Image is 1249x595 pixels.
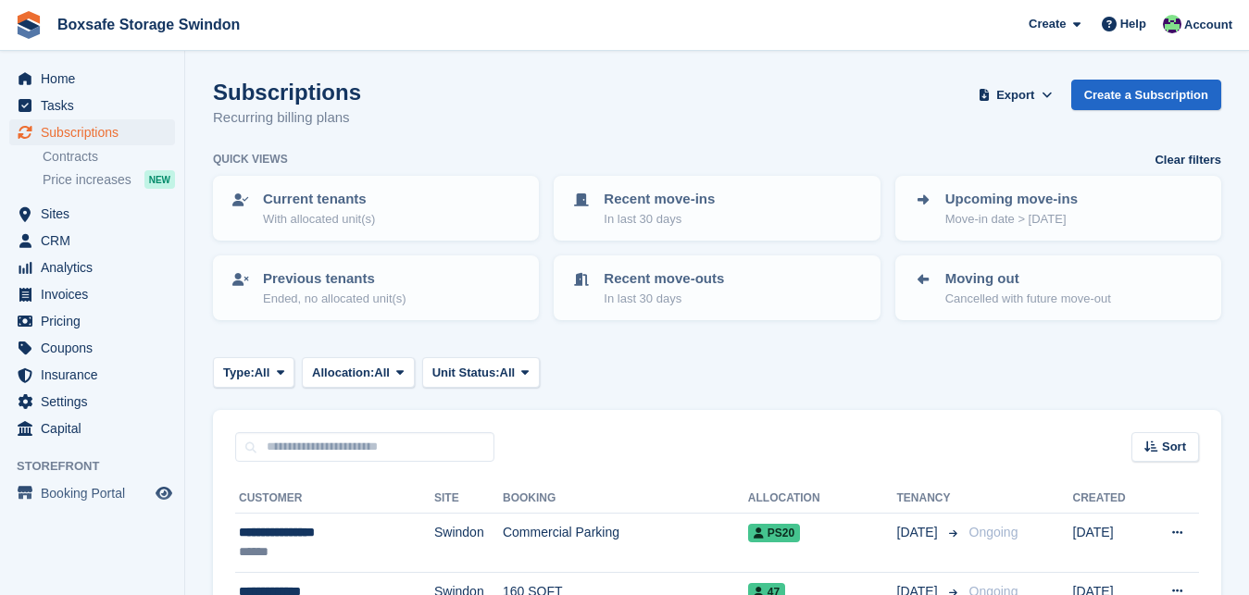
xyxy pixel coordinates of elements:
button: Type: All [213,357,294,388]
span: All [374,364,390,382]
span: All [255,364,270,382]
a: menu [9,335,175,361]
a: menu [9,93,175,118]
a: Create a Subscription [1071,80,1221,110]
a: Boxsafe Storage Swindon [50,9,247,40]
span: PS20 [748,524,800,542]
span: Sites [41,201,152,227]
a: Contracts [43,148,175,166]
th: Allocation [748,484,897,514]
h6: Quick views [213,151,288,167]
p: Recent move-ins [604,189,715,210]
p: Recurring billing plans [213,107,361,129]
a: menu [9,389,175,415]
a: menu [9,119,175,145]
p: Move-in date > [DATE] [945,210,1078,229]
a: menu [9,308,175,334]
a: Clear filters [1155,151,1221,169]
div: NEW [144,170,175,189]
a: Upcoming move-ins Move-in date > [DATE] [897,178,1219,239]
span: CRM [41,228,152,254]
a: menu [9,201,175,227]
button: Allocation: All [302,357,415,388]
p: In last 30 days [604,290,724,308]
span: Allocation: [312,364,374,382]
th: Created [1073,484,1146,514]
img: Kim Virabi [1163,15,1181,33]
a: Previous tenants Ended, no allocated unit(s) [215,257,537,318]
span: Price increases [43,171,131,189]
p: In last 30 days [604,210,715,229]
button: Unit Status: All [422,357,540,388]
span: Storefront [17,457,184,476]
a: menu [9,415,175,441]
span: Booking Portal [41,480,152,506]
span: Sort [1162,438,1186,456]
span: Export [996,86,1034,105]
span: Invoices [41,281,152,307]
span: Settings [41,389,152,415]
a: menu [9,228,175,254]
th: Site [434,484,503,514]
th: Customer [235,484,434,514]
span: Ongoing [969,525,1018,539]
span: Help [1120,15,1146,33]
span: Unit Status: [432,364,500,382]
a: menu [9,254,175,280]
span: Capital [41,415,152,441]
td: Swindon [434,514,503,573]
span: Pricing [41,308,152,334]
span: Subscriptions [41,119,152,145]
p: Ended, no allocated unit(s) [263,290,406,308]
a: menu [9,281,175,307]
p: Upcoming move-ins [945,189,1078,210]
th: Tenancy [897,484,962,514]
span: Analytics [41,254,152,280]
img: stora-icon-8386f47178a22dfd0bd8f6a31ec36ba5ce8667c1dd55bd0f319d3a0aa187defe.svg [15,11,43,39]
span: Coupons [41,335,152,361]
button: Export [975,80,1056,110]
p: Moving out [945,268,1111,290]
span: Create [1029,15,1066,33]
p: Current tenants [263,189,375,210]
a: Current tenants With allocated unit(s) [215,178,537,239]
a: Recent move-outs In last 30 days [556,257,878,318]
h1: Subscriptions [213,80,361,105]
span: Tasks [41,93,152,118]
span: Account [1184,16,1232,34]
span: [DATE] [897,523,942,542]
a: menu [9,66,175,92]
span: All [500,364,516,382]
a: Recent move-ins In last 30 days [556,178,878,239]
a: Moving out Cancelled with future move-out [897,257,1219,318]
p: Cancelled with future move-out [945,290,1111,308]
p: Previous tenants [263,268,406,290]
th: Booking [503,484,748,514]
span: Type: [223,364,255,382]
span: Insurance [41,362,152,388]
a: Price increases NEW [43,169,175,190]
a: menu [9,480,175,506]
td: Commercial Parking [503,514,748,573]
a: menu [9,362,175,388]
p: Recent move-outs [604,268,724,290]
td: [DATE] [1073,514,1146,573]
span: Home [41,66,152,92]
p: With allocated unit(s) [263,210,375,229]
a: Preview store [153,482,175,504]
